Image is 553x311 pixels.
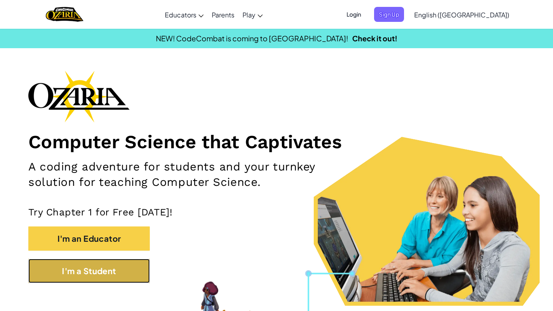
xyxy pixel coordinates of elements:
button: Sign Up [374,7,404,22]
img: Home [46,6,83,23]
span: English ([GEOGRAPHIC_DATA]) [414,11,509,19]
button: I'm an Educator [28,226,150,251]
span: Educators [165,11,196,19]
button: Login [342,7,366,22]
h2: A coding adventure for students and your turnkey solution for teaching Computer Science. [28,159,361,190]
span: NEW! CodeCombat is coming to [GEOGRAPHIC_DATA]! [156,34,348,43]
p: Try Chapter 1 for Free [DATE]! [28,206,525,218]
a: Play [238,4,267,26]
a: Check it out! [352,34,398,43]
a: Educators [161,4,208,26]
img: Ozaria branding logo [28,70,130,122]
a: English ([GEOGRAPHIC_DATA]) [410,4,513,26]
span: Play [242,11,255,19]
button: I'm a Student [28,259,150,283]
h1: Computer Science that Captivates [28,130,525,153]
a: Parents [208,4,238,26]
a: Ozaria by CodeCombat logo [46,6,83,23]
